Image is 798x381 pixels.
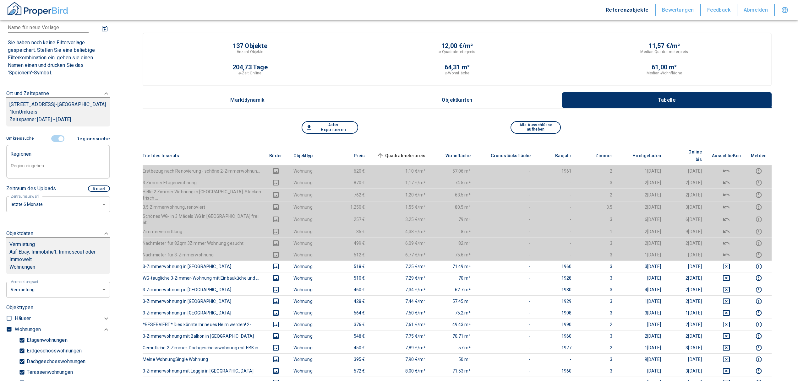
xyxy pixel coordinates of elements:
[6,1,69,17] img: ProperBird Logo and Home Button
[288,330,329,342] td: Wohnung
[230,97,265,103] p: Marktdynamik
[25,338,67,343] p: Etagenwohnungen
[617,295,666,307] td: 1[DATE]
[143,237,263,249] th: Nachmieter für 82qm 3Zimmer Wohnung gesucht
[375,152,426,159] span: Quadratmeterpreis
[712,216,741,223] button: deselect this listing
[143,307,263,319] th: 3-Zimmerwohnung in [GEOGRAPHIC_DATA]
[370,284,431,295] td: 7,34 €/m²
[536,226,577,237] td: -
[370,249,431,260] td: 6,77 €/m²
[599,4,656,16] button: Referenzobjekte
[751,216,767,223] button: report this listing
[712,263,741,270] button: deselect this listing
[329,342,370,353] td: 450 €
[293,152,323,159] span: Objekttyp
[143,165,263,177] th: Erstbezug nach Renovierung - schöne 2-Zimmerwohnun...
[617,353,666,365] td: 9[DATE]
[329,188,370,201] td: 762 €
[712,286,741,293] button: deselect this listing
[268,344,283,351] button: images
[370,226,431,237] td: 4,38 €/m²
[6,230,33,237] p: Objektdaten
[536,201,577,213] td: -
[712,344,741,351] button: deselect this listing
[712,298,741,305] button: deselect this listing
[666,226,707,237] td: 9[DATE]
[617,237,666,249] td: 2[DATE]
[268,203,283,211] button: images
[430,272,476,284] td: 70 m²
[143,146,263,165] th: Titel des Inserats
[288,201,329,213] td: Wohnung
[370,330,431,342] td: 7,75 €/m²
[9,248,107,263] p: Auf Ebay, Immobilie1, Immoscout oder Immowelt
[25,359,85,364] p: Dachgeschosswohnungen
[536,330,577,342] td: 1960
[536,213,577,226] td: -
[143,92,772,108] div: wrapped label tabs example
[238,70,261,76] p: ⌀-Zeit Online
[511,121,561,134] button: Alle Ausschlüsse aufheben
[268,298,283,305] button: images
[268,309,283,317] button: images
[143,365,263,377] th: 3-Zimmerwohnung mit Loggia in [GEOGRAPHIC_DATA]
[288,365,329,377] td: Wohnung
[666,165,707,177] td: [DATE]
[268,167,283,175] button: images
[712,274,741,282] button: deselect this listing
[329,249,370,260] td: 512 €
[666,319,707,330] td: 2[DATE]
[430,226,476,237] td: 8 m²
[617,165,666,177] td: 1[DATE]
[648,43,680,49] p: 11,57 €/m²
[577,365,617,377] td: 3
[143,201,263,213] th: 3.5 Zimmerwohnung, renoviert
[476,249,536,260] td: -
[577,319,617,330] td: 2
[370,260,431,272] td: 7,25 €/m²
[370,177,431,188] td: 1,17 €/m²
[712,321,741,328] button: deselect this listing
[476,330,536,342] td: -
[577,342,617,353] td: 2
[536,365,577,377] td: 1960
[329,237,370,249] td: 499 €
[536,188,577,201] td: -
[370,213,431,226] td: 3,25 €/m²
[288,237,329,249] td: Wohnung
[577,213,617,226] td: 3
[617,201,666,213] td: 2[DATE]
[370,188,431,201] td: 1,20 €/m²
[666,307,707,319] td: 1[DATE]
[712,309,741,317] button: deselect this listing
[268,274,283,282] button: images
[25,348,82,353] p: Erdgeschosswohnungen
[430,177,476,188] td: 74.5 m²
[536,165,577,177] td: 1961
[370,353,431,365] td: 7,90 €/m²
[577,165,617,177] td: 2
[712,167,741,175] button: deselect this listing
[430,284,476,295] td: 62.7 m²
[6,90,49,97] p: Ort und Zeitspanne
[329,319,370,330] td: 376 €
[329,201,370,213] td: 1.250 €
[712,332,741,340] button: deselect this listing
[577,353,617,365] td: 3
[74,133,110,145] button: Regionssuche
[617,213,666,226] td: 6[DATE]
[666,284,707,295] td: 2[DATE]
[751,167,767,175] button: report this listing
[712,191,741,199] button: deselect this listing
[370,319,431,330] td: 7,61 €/m²
[10,148,31,157] p: Regionen
[329,213,370,226] td: 257 €
[751,298,767,305] button: report this listing
[288,249,329,260] td: Wohnung
[441,97,473,103] p: Objektkarten
[288,284,329,295] td: Wohnung
[430,365,476,377] td: 71.53 m²
[288,353,329,365] td: Wohnung
[712,367,741,375] button: deselect this listing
